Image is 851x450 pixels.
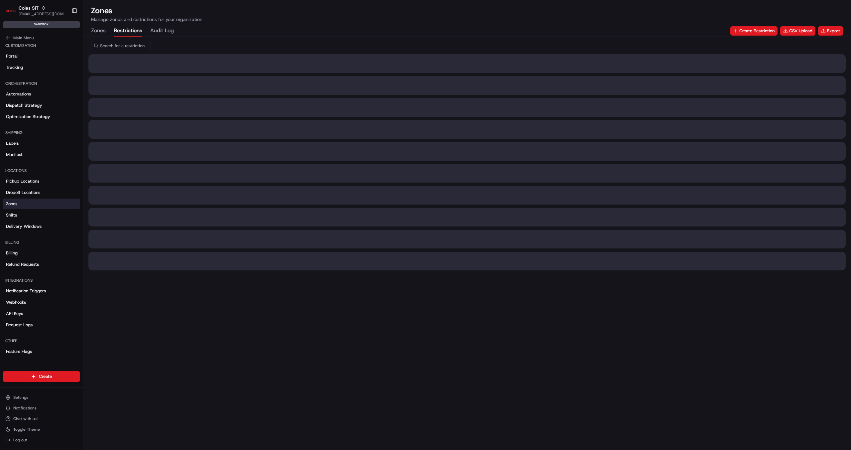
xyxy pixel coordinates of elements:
[3,176,80,187] a: Pickup Locations
[6,178,39,184] span: Pickup Locations
[3,51,80,62] a: Portal
[39,374,52,379] span: Create
[3,89,80,99] a: Automations
[3,336,80,346] div: Other
[13,427,40,432] span: Toggle Theme
[3,308,80,319] a: API Keys
[3,435,80,445] button: Log out
[3,149,80,160] a: Manifest
[3,33,80,43] button: Main Menu
[13,416,38,421] span: Chat with us!
[6,140,19,146] span: Labels
[23,64,109,70] div: Start new chat
[5,5,16,16] img: Coles SIT
[91,41,151,50] input: Search for a restriction
[17,43,110,50] input: Clear
[3,275,80,286] div: Integrations
[3,425,80,434] button: Toggle Theme
[6,91,31,97] span: Automations
[13,405,37,411] span: Notifications
[6,65,23,71] span: Tracking
[3,320,80,330] a: Request Logs
[6,102,42,108] span: Dispatch Strategy
[7,97,12,102] div: 📗
[7,7,20,20] img: Nash
[3,138,80,149] a: Labels
[13,96,51,103] span: Knowledge Base
[3,414,80,423] button: Chat with us!
[4,94,54,106] a: 📗Knowledge Base
[91,5,843,16] h1: Zones
[3,111,80,122] a: Optimization Strategy
[3,237,80,248] div: Billing
[3,78,80,89] div: Orchestration
[19,5,39,11] button: Coles SIT
[3,403,80,413] button: Notifications
[3,286,80,296] a: Notification Triggers
[780,26,815,36] button: CSV Upload
[3,21,80,28] div: sandbox
[3,393,80,402] button: Settings
[47,112,80,118] a: Powered byPylon
[6,224,42,229] span: Delivery Windows
[3,62,80,73] a: Tracking
[19,11,66,17] button: [EMAIL_ADDRESS][DOMAIN_NAME]
[6,311,23,317] span: API Keys
[818,26,843,36] button: Export
[54,94,109,106] a: 💻API Documentation
[3,40,80,51] div: Customization
[7,64,19,75] img: 1736555255976-a54dd68f-1ca7-489b-9aae-adbdc363a1c4
[6,261,39,267] span: Refund Requests
[3,346,80,357] a: Feature Flags
[3,165,80,176] div: Locations
[113,66,121,74] button: Start new chat
[66,113,80,118] span: Pylon
[23,70,84,75] div: We're available if you need us!
[3,248,80,258] a: Billing
[3,199,80,209] a: Zones
[3,187,80,198] a: Dropoff Locations
[13,35,34,41] span: Main Menu
[3,210,80,221] a: Shifts
[6,349,32,355] span: Feature Flags
[6,212,17,218] span: Shifts
[3,371,80,382] button: Create
[3,100,80,111] a: Dispatch Strategy
[7,27,121,37] p: Welcome 👋
[63,96,107,103] span: API Documentation
[6,322,33,328] span: Request Logs
[56,97,61,102] div: 💻
[730,26,778,36] button: Create Restriction
[6,250,18,256] span: Billing
[3,259,80,270] a: Refund Requests
[6,190,40,196] span: Dropoff Locations
[150,25,174,37] button: Audit Log
[6,53,18,59] span: Portal
[6,299,26,305] span: Webhooks
[3,3,69,19] button: Coles SITColes SIT[EMAIL_ADDRESS][DOMAIN_NAME]
[114,25,142,37] button: Restrictions
[3,221,80,232] a: Delivery Windows
[13,437,27,443] span: Log out
[91,16,843,23] p: Manage zones and restrictions for your organization
[91,25,106,37] button: Zones
[6,201,17,207] span: Zones
[6,114,50,120] span: Optimization Strategy
[6,288,46,294] span: Notification Triggers
[3,297,80,308] a: Webhooks
[13,395,28,400] span: Settings
[3,127,80,138] div: Shipping
[6,152,23,158] span: Manifest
